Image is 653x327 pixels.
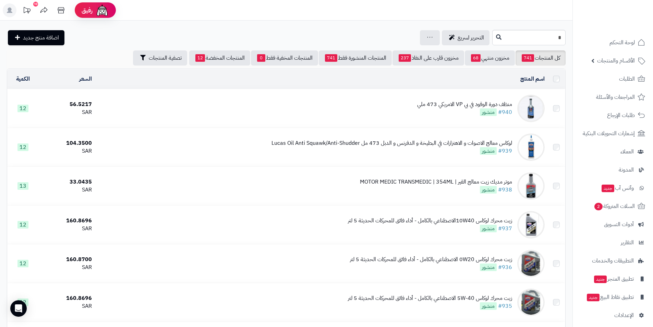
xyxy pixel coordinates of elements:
[41,139,92,147] div: 104.3500
[606,19,646,34] img: logo-2.png
[360,178,512,186] div: موتر مديك زيت معالج القير | MOTOR MEDIC TRANSMEDIC | 354ML
[257,54,265,62] span: 0
[498,186,512,194] a: #938
[596,92,635,102] span: المراجعات والأسئلة
[594,203,603,210] span: 2
[517,133,545,161] img: لوكاس معالج الاصوات و الاهتزازات في البطيخة و الدفرنس و الدبل 473 مل Lucas Oil Anti Squawk/Anti-S...
[41,108,92,116] div: SAR
[577,143,649,160] a: العملاء
[577,198,649,214] a: السلات المتروكة2
[577,71,649,87] a: الطلبات
[8,30,64,45] a: اضافة منتج جديد
[10,300,27,317] div: Open Intercom Messenger
[498,263,512,271] a: #936
[133,50,187,66] button: تصفية المنتجات
[17,105,28,112] span: 12
[480,186,497,194] span: منشور
[95,3,109,17] img: ai-face.png
[520,75,545,83] a: اسم المنتج
[522,54,534,62] span: 741
[480,264,497,271] span: منشور
[82,6,93,14] span: رفيق
[577,289,649,305] a: تطبيق نقاط البيعجديد
[577,180,649,196] a: وآتس آبجديد
[251,50,318,66] a: المنتجات المخفية فقط0
[465,50,515,66] a: مخزون منتهي68
[620,147,634,156] span: العملاء
[577,234,649,251] a: التقارير
[33,2,38,7] div: 10
[577,253,649,269] a: التطبيقات والخدمات
[17,221,28,229] span: 12
[607,110,635,120] span: طلبات الإرجاع
[498,108,512,116] a: #940
[577,216,649,233] a: أدوات التسويق
[601,183,634,193] span: وآتس آب
[41,186,92,194] div: SAR
[594,201,635,211] span: السلات المتروكة
[604,220,634,229] span: أدوات التسويق
[41,178,92,186] div: 33.0435
[348,217,512,225] div: زيت محرك لوكاس 10W40الاصطناعي بالكامل - أداء فائق للمحركات الحديثة 5 لتر
[17,299,28,306] span: 12
[17,143,28,151] span: 12
[517,289,545,316] img: زيت محرك لوكاس 5W-40 الاصطناعي بالكامل - أداء فائق للمحركات الحديثة 5 لتر
[577,107,649,124] a: طلبات الإرجاع
[18,3,35,19] a: تحديثات المنصة
[41,294,92,302] div: 160.8696
[621,238,634,247] span: التقارير
[23,34,59,42] span: اضافة منتج جديد
[17,260,28,267] span: 12
[458,34,484,42] span: التحرير لسريع
[480,225,497,232] span: منشور
[619,165,634,175] span: المدونة
[597,56,635,66] span: الأقسام والمنتجات
[17,182,28,190] span: 13
[16,75,30,83] a: الكمية
[350,256,512,264] div: زيت محرك لوكاس 0W20 الاصطناعي بالكامل - أداء فائق للمحركات الحديثة 5 لتر
[325,54,337,62] span: 741
[41,256,92,264] div: 160.8700
[594,276,607,283] span: جديد
[442,30,489,45] a: التحرير لسريع
[471,54,481,62] span: 68
[592,256,634,266] span: التطبيقات والخدمات
[189,50,250,66] a: المنتجات المخفضة12
[41,101,92,108] div: 56.5217
[577,271,649,287] a: تطبيق المتجرجديد
[79,75,92,83] a: السعر
[583,129,635,138] span: إشعارات التحويلات البنكية
[417,101,512,108] div: منظف دورة الوقود في بي VP الامريكي 473 ملي
[516,50,566,66] a: كل المنتجات741
[41,225,92,233] div: SAR
[392,50,464,66] a: مخزون قارب على النفاذ237
[577,89,649,105] a: المراجعات والأسئلة
[609,38,635,47] span: لوحة التحكم
[399,54,411,62] span: 237
[348,294,512,302] div: زيت محرك لوكاس 5W-40 الاصطناعي بالكامل - أداء فائق للمحركات الحديثة 5 لتر
[480,108,497,116] span: منشور
[614,311,634,320] span: الإعدادات
[41,147,92,155] div: SAR
[602,185,614,192] span: جديد
[517,250,545,277] img: زيت محرك لوكاس 0W20 الاصطناعي بالكامل - أداء فائق للمحركات الحديثة 5 لتر
[319,50,392,66] a: المنتجات المنشورة فقط741
[577,162,649,178] a: المدونة
[619,74,635,84] span: الطلبات
[271,139,512,147] div: لوكاس معالج الاصوات و الاهتزازات في البطيخة و الدفرنس و الدبل 473 مل Lucas Oil Anti Squawk/Anti-S...
[480,147,497,155] span: منشور
[587,294,600,301] span: جديد
[517,95,545,122] img: منظف دورة الوقود في بي VP الامريكي 473 ملي
[149,54,182,62] span: تصفية المنتجات
[41,302,92,310] div: SAR
[480,302,497,310] span: منشور
[517,211,545,238] img: زيت محرك لوكاس 10W40الاصطناعي بالكامل - أداء فائق للمحركات الحديثة 5 لتر
[195,54,205,62] span: 12
[586,292,634,302] span: تطبيق نقاط البيع
[498,147,512,155] a: #939
[517,172,545,200] img: موتر مديك زيت معالج القير | MOTOR MEDIC TRANSMEDIC | 354ML
[577,125,649,142] a: إشعارات التحويلات البنكية
[41,264,92,271] div: SAR
[577,307,649,324] a: الإعدادات
[41,217,92,225] div: 160.8696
